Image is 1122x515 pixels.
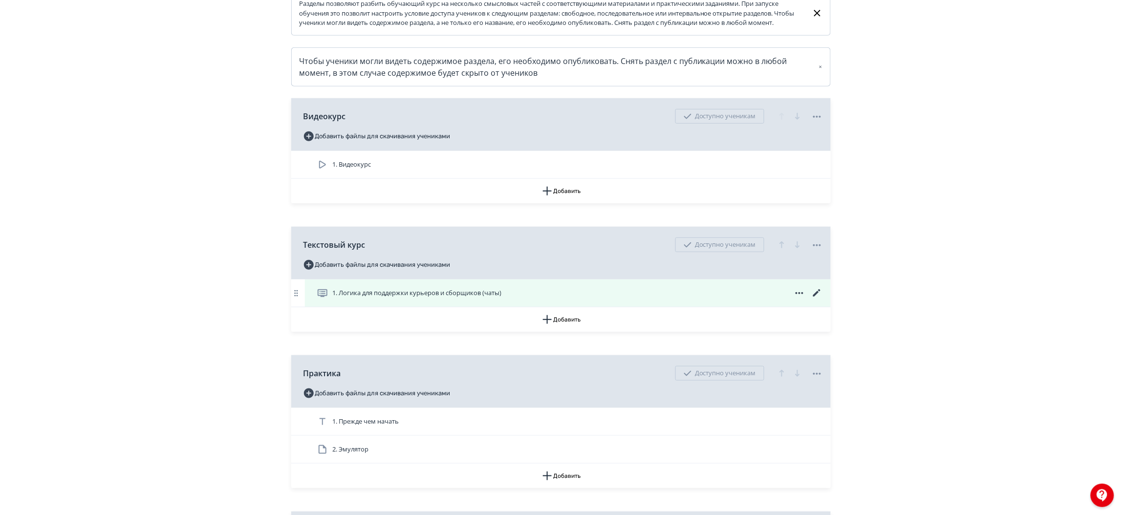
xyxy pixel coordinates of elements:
div: Доступно ученикам [675,109,764,124]
button: Добавить [291,464,831,488]
div: Доступно ученикам [675,366,764,381]
button: Добавить [291,307,831,332]
div: 2. Эмулятор [291,436,831,464]
button: Добавить [291,179,831,203]
span: 1. Прежде чем начать [332,417,399,427]
span: Видеокурс [303,110,345,122]
div: 1. Видеокурс [291,151,831,179]
span: 1. Логика для поддержки курьеров и сборщиков (чаты) [332,288,501,298]
div: 1. Логика для поддержки курьеров и сборщиков (чаты) [291,279,831,307]
span: Практика [303,367,341,379]
div: 1. Прежде чем начать [291,408,831,436]
button: Добавить файлы для скачивания учениками [303,386,450,401]
div: Доступно ученикам [675,237,764,252]
button: Добавить файлы для скачивания учениками [303,257,450,273]
span: 1. Видеокурс [332,160,371,170]
span: 2. Эмулятор [332,445,368,454]
span: Текстовый курс [303,239,365,251]
button: Добавить файлы для скачивания учениками [303,129,450,144]
div: Чтобы ученики могли видеть содержимое раздела, его необходимо опубликовать. Снять раздел с публик... [299,55,823,79]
